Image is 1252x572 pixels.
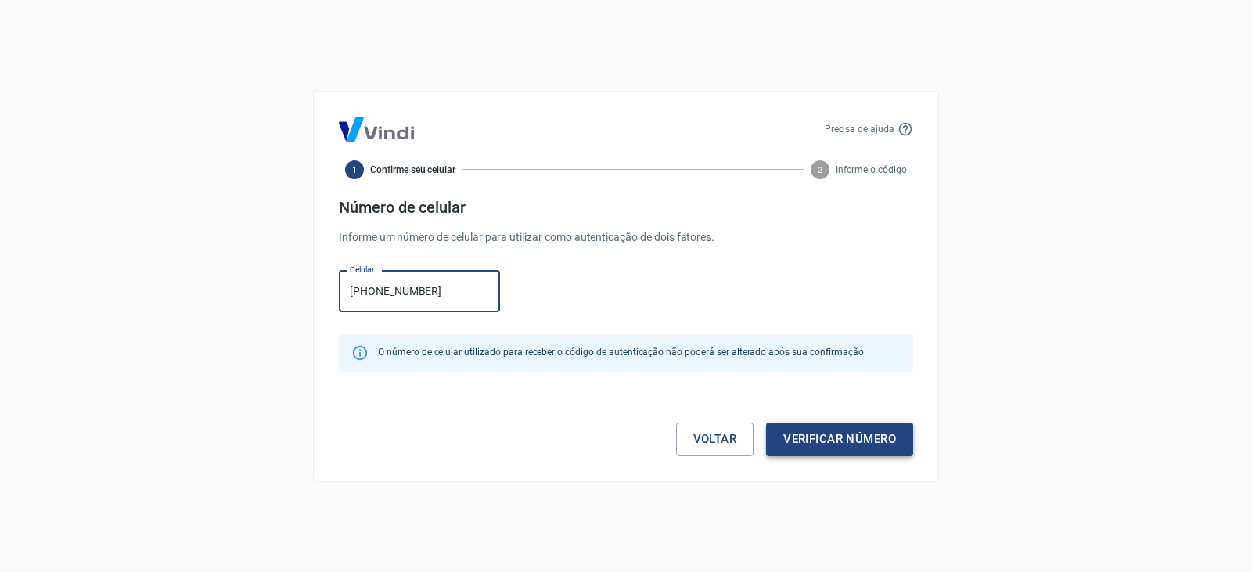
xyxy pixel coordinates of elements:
[350,264,375,275] label: Celular
[676,423,754,455] a: Voltar
[339,117,414,142] img: Logo Vind
[818,164,822,174] text: 2
[339,229,913,246] p: Informe um número de celular para utilizar como autenticação de dois fatores.
[370,163,455,177] span: Confirme seu celular
[378,339,865,367] div: O número de celular utilizado para receber o código de autenticação não poderá ser alterado após ...
[352,164,357,174] text: 1
[339,198,913,217] h4: Número de celular
[825,122,894,136] p: Precisa de ajuda
[836,163,907,177] span: Informe o código
[766,423,913,455] button: Verificar número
